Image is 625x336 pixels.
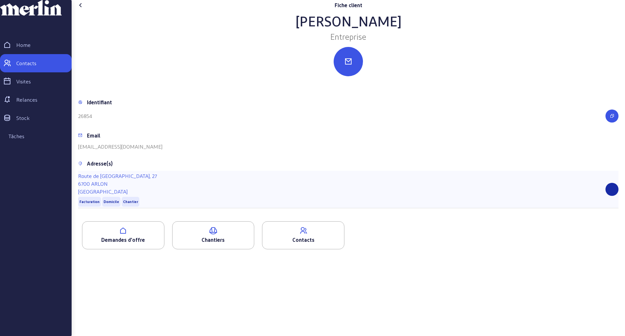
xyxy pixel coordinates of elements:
[78,172,157,180] div: Route de [GEOGRAPHIC_DATA], 27
[87,98,112,106] div: Identifiant
[262,236,344,244] div: Contacts
[78,143,162,151] div: [EMAIL_ADDRESS][DOMAIN_NAME]
[79,199,100,204] span: Facturation
[8,132,24,140] div: Tâches
[78,112,92,120] div: 26854
[16,59,36,67] div: Contacts
[87,132,100,139] div: Email
[16,114,30,122] div: Stock
[78,31,618,42] div: Entreprise
[16,96,37,104] div: Relances
[82,236,164,244] div: Demandes d'offre
[335,1,362,9] div: Fiche client
[16,41,31,49] div: Home
[78,180,157,188] div: 6700 ARLON
[173,236,254,244] div: Chantiers
[16,78,31,85] div: Visites
[123,199,138,204] span: Chantier
[78,188,157,196] div: [GEOGRAPHIC_DATA]
[87,160,113,168] div: Adresse(s)
[78,13,618,29] div: [PERSON_NAME]
[104,199,119,204] span: Domicile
